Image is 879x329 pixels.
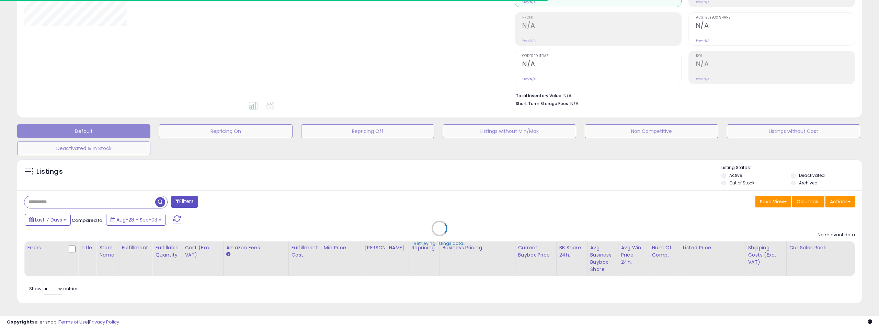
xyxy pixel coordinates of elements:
button: Deactivated & In Stock [17,141,150,155]
a: Privacy Policy [89,319,119,325]
button: Repricing On [159,124,292,138]
h2: N/A [522,22,681,31]
button: Repricing Off [301,124,434,138]
span: ROI [696,54,855,58]
div: Retrieving listings data.. [414,240,465,247]
a: Terms of Use [59,319,88,325]
b: Total Inventory Value: [516,93,562,99]
small: Prev: N/A [522,77,536,81]
button: Default [17,124,150,138]
b: Short Term Storage Fees: [516,101,569,106]
button: Non Competitive [585,124,718,138]
button: Listings without Cost [727,124,860,138]
button: Listings without Min/Max [443,124,576,138]
strong: Copyright [7,319,32,325]
span: Ordered Items [522,54,681,58]
h2: N/A [522,60,681,69]
li: N/A [516,91,850,99]
span: Profit [522,16,681,20]
span: N/A [570,100,579,107]
small: Prev: N/A [522,38,536,43]
h2: N/A [696,22,855,31]
small: Prev: N/A [696,77,709,81]
h2: N/A [696,60,855,69]
div: seller snap | | [7,319,119,326]
small: Prev: N/A [696,38,709,43]
span: Avg. Buybox Share [696,16,855,20]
